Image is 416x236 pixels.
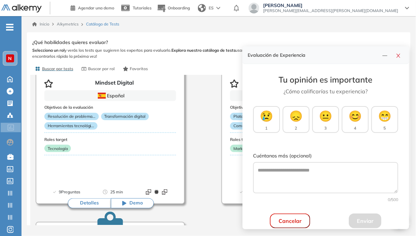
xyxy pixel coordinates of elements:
[111,198,154,208] button: Demo
[253,87,399,95] p: ¿Cómo calificarías tu experiencia?
[168,5,190,10] span: Onboarding
[32,48,65,53] b: Selecciona un rol
[130,66,148,72] span: Favoritos
[230,145,255,152] p: Marketing
[71,3,114,11] a: Agendar una demo
[290,108,303,124] span: 😞
[44,122,97,130] p: Herramientas tecnológi...
[209,5,214,11] span: ES
[146,189,151,195] img: Format test logo
[263,8,399,13] span: [PERSON_NAME][EMAIL_ADDRESS][PERSON_NAME][DOMAIN_NAME]
[59,189,80,195] span: 9 Preguntas
[110,189,123,195] span: 25 min
[198,4,206,12] img: world
[230,137,362,142] h3: Roles target
[396,53,401,58] span: close
[44,145,71,152] p: Tecnología
[86,21,119,27] span: Catálogo de Tests
[120,63,151,75] button: Favoritos
[384,125,386,131] span: 5
[95,80,134,88] p: Mindset Digital
[355,125,357,131] span: 4
[133,5,152,10] span: Tutoriales
[216,7,220,9] img: arrow
[378,108,392,124] span: 😁
[342,106,369,133] button: 😊4
[349,214,382,228] button: Enviar
[349,108,362,124] span: 😊
[42,66,73,72] span: Buscar por tests
[6,27,13,28] i: -
[78,5,114,10] span: Agendar una demo
[230,105,362,110] h3: Objetivos de la evaluación
[8,56,12,61] span: N
[98,93,106,99] img: ESP
[129,200,143,207] span: Demo
[380,50,390,60] button: line
[253,152,399,160] label: Cuéntanos más (opcional)
[68,92,153,99] div: Español
[263,3,399,8] span: [PERSON_NAME]
[382,53,388,58] span: line
[101,113,149,120] p: Transformación digital
[270,214,310,228] button: Cancelar
[68,198,111,208] button: Detalles
[44,137,176,142] h3: Roles target
[230,113,259,120] p: Plataformas
[44,113,99,120] p: Resolución de problema...
[32,47,405,59] span: y verás los tests que sugieren los expertos para evaluarlo. usando los filtros para encontrar los...
[253,197,399,203] div: 0 /500
[253,106,280,133] button: 😢1
[157,1,190,15] button: Onboarding
[162,189,167,195] img: Format test logo
[253,75,399,85] h3: Tu opinión es importante
[283,106,310,133] button: 😞2
[319,108,333,124] span: 😐
[44,105,176,110] h3: Objetivos de la evaluación
[372,106,399,133] button: 😁5
[295,125,298,131] span: 2
[154,189,159,195] img: Format test logo
[88,66,115,72] span: Buscar por rol
[1,4,42,13] img: Logo
[32,21,49,27] a: Inicio
[79,63,118,75] button: Buscar por rol
[393,50,404,60] button: close
[325,125,327,131] span: 3
[32,39,108,46] span: ¿Qué habilidades quieres evaluar?
[230,122,283,130] p: Comunicación de result...
[32,63,76,75] button: Buscar por tests
[57,21,79,27] span: Alkymetrics
[171,48,236,53] b: Explora nuestro catálogo de tests
[260,108,274,124] span: 😢
[248,52,380,58] h4: Evaluación de Experiencia
[313,106,339,133] button: 😐3
[266,125,268,131] span: 1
